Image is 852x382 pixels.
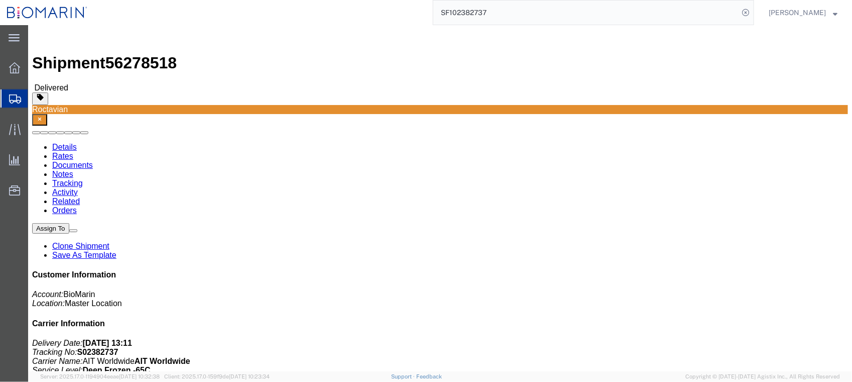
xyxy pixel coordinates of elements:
a: Support [391,373,416,379]
a: Feedback [416,373,442,379]
span: Client: 2025.17.0-159f9de [164,373,270,379]
iframe: FS Legacy Container [28,25,852,371]
span: [DATE] 10:23:34 [229,373,270,379]
span: Copyright © [DATE]-[DATE] Agistix Inc., All Rights Reserved [685,372,840,381]
button: [PERSON_NAME] [768,7,838,19]
img: logo [7,5,87,20]
span: Server: 2025.17.0-1194904eeae [40,373,160,379]
span: Carrie Lai [769,7,826,18]
input: Search for shipment number, reference number [433,1,739,25]
span: [DATE] 10:32:38 [119,373,160,379]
